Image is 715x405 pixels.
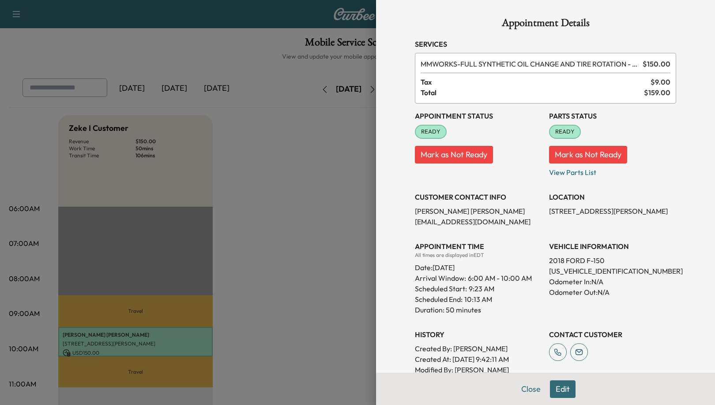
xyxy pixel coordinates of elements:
[644,87,670,98] span: $ 159.00
[549,241,676,252] h3: VEHICLE INFORMATION
[415,192,542,202] h3: CUSTOMER CONTACT INFO
[516,380,546,398] button: Close
[549,276,676,287] p: Odometer In: N/A
[416,127,446,136] span: READY
[415,364,542,375] p: Modified By : [PERSON_NAME]
[421,77,651,87] span: Tax
[549,146,627,163] button: Mark as Not Ready
[415,216,542,227] p: [EMAIL_ADDRESS][DOMAIN_NAME]
[550,127,580,136] span: READY
[415,206,542,216] p: [PERSON_NAME] [PERSON_NAME]
[549,111,676,121] h3: Parts Status
[415,329,542,340] h3: History
[421,59,639,69] span: FULL SYNTHETIC OIL CHANGE AND TIRE ROTATION - WORKS PACKAGE
[549,255,676,266] p: 2018 FORD F-150
[550,380,576,398] button: Edit
[549,287,676,297] p: Odometer Out: N/A
[415,18,676,32] h1: Appointment Details
[549,266,676,276] p: [US_VEHICLE_IDENTIFICATION_NUMBER]
[549,192,676,202] h3: LOCATION
[549,163,676,178] p: View Parts List
[464,294,492,305] p: 10:13 AM
[415,241,542,252] h3: APPOINTMENT TIME
[421,87,644,98] span: Total
[415,294,463,305] p: Scheduled End:
[651,77,670,87] span: $ 9.00
[549,206,676,216] p: [STREET_ADDRESS][PERSON_NAME]
[415,273,542,283] p: Arrival Window:
[415,111,542,121] h3: Appointment Status
[415,343,542,354] p: Created By : [PERSON_NAME]
[469,283,494,294] p: 9:23 AM
[415,354,542,364] p: Created At : [DATE] 9:42:11 AM
[415,39,676,49] h3: Services
[415,305,542,315] p: Duration: 50 minutes
[415,252,542,259] div: All times are displayed in EDT
[468,273,532,283] span: 6:00 AM - 10:00 AM
[415,146,493,163] button: Mark as Not Ready
[415,283,467,294] p: Scheduled Start:
[415,259,542,273] div: Date: [DATE]
[549,329,676,340] h3: CONTACT CUSTOMER
[643,59,670,69] span: $ 150.00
